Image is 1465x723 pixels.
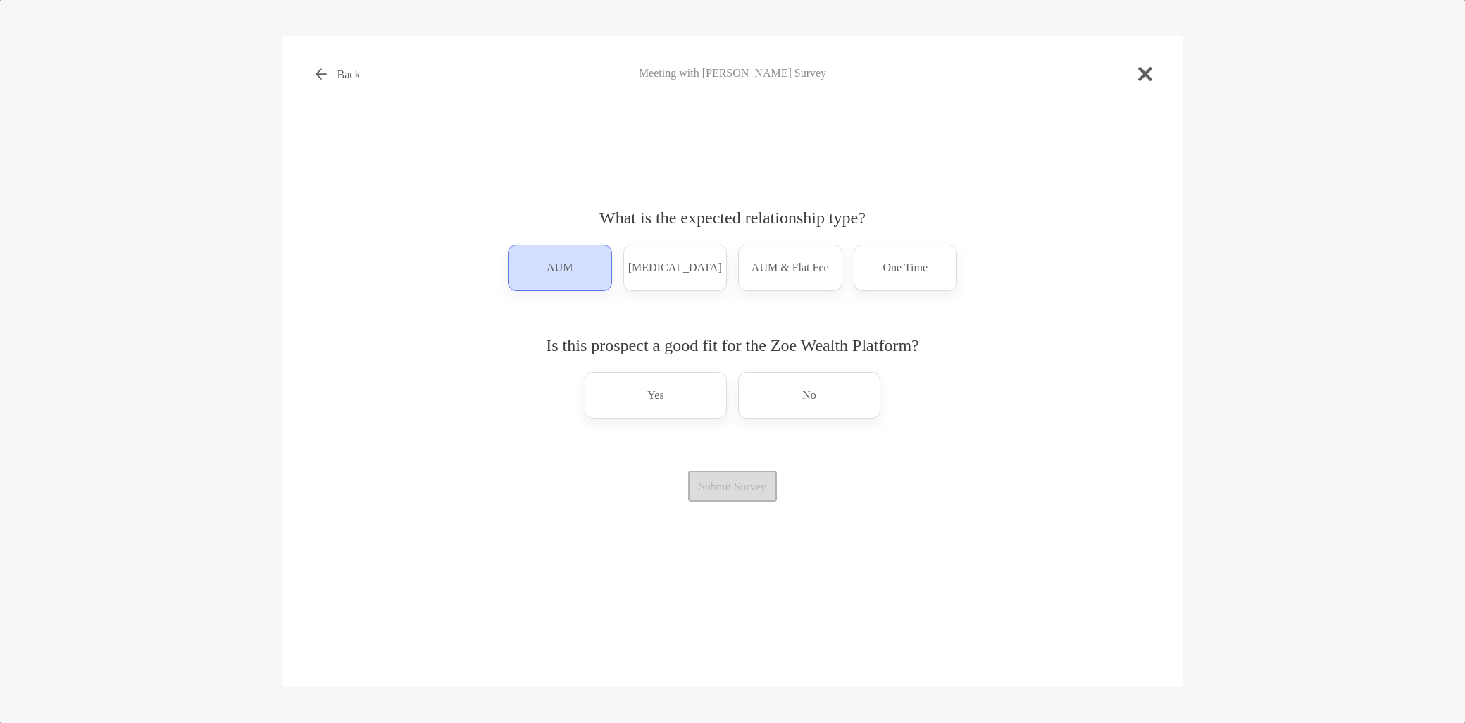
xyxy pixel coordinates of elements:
button: Back [304,58,371,89]
p: One Time [883,257,928,279]
p: No [802,384,816,407]
img: button icon [316,68,327,80]
img: close modal [1138,67,1152,81]
h4: Meeting with [PERSON_NAME] Survey [304,67,1161,80]
h4: What is the expected relationship type? [497,209,968,228]
p: Yes [647,384,663,407]
h4: Is this prospect a good fit for the Zoe Wealth Platform? [497,336,968,355]
p: AUM [547,257,573,279]
p: [MEDICAL_DATA] [628,257,722,279]
p: AUM & Flat Fee [752,257,829,279]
